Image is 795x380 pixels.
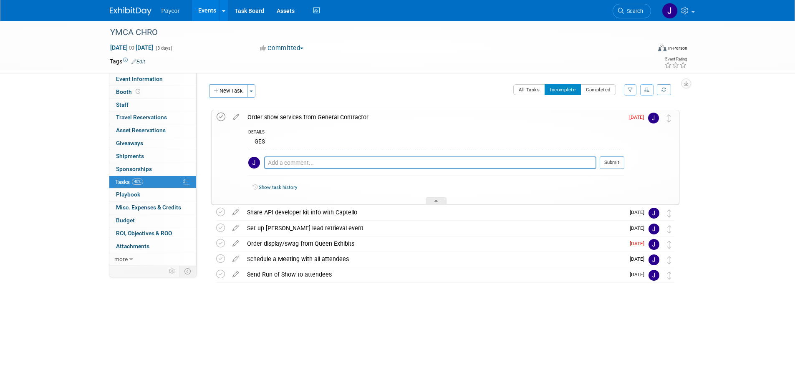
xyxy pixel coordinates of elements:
img: Format-Inperson.png [658,45,666,51]
div: Schedule a Meeting with all attendees [243,252,625,266]
div: Order show services from General Contractor [243,110,624,124]
span: Sponsorships [116,166,152,172]
span: Event Information [116,75,163,82]
a: Event Information [109,73,196,86]
span: Paycor [162,8,180,14]
span: Attachments [116,243,149,249]
a: Staff [109,99,196,111]
span: Booth [116,88,142,95]
div: Event Rating [664,57,687,61]
a: edit [228,224,243,232]
a: Asset Reservations [109,124,196,137]
span: Budget [116,217,135,224]
span: [DATE] [DATE] [110,44,154,51]
span: 40% [132,179,143,185]
div: Set up [PERSON_NAME] lead retrieval event [243,221,625,235]
i: Move task [667,272,671,279]
a: edit [228,271,243,278]
div: GES [248,136,624,149]
span: Playbook [116,191,140,198]
td: Personalize Event Tab Strip [165,266,179,277]
button: Committed [257,44,307,53]
img: ExhibitDay [110,7,151,15]
span: [DATE] [630,241,649,247]
a: Travel Reservations [109,111,196,124]
img: Jenny Campbell [649,254,659,265]
a: Search [613,4,651,18]
span: Giveaways [116,140,143,146]
span: more [114,256,128,262]
a: edit [229,113,243,121]
a: ROI, Objectives & ROO [109,227,196,240]
div: DETAILS [248,129,624,136]
span: ROI, Objectives & ROO [116,230,172,237]
a: Edit [131,59,145,65]
a: Show task history [259,184,297,190]
a: Tasks40% [109,176,196,189]
img: Jenny Campbell [649,224,659,234]
img: Jenny Campbell [648,113,659,123]
i: Move task [667,114,671,122]
button: New Task [209,84,247,98]
a: Attachments [109,240,196,253]
a: Playbook [109,189,196,201]
span: Asset Reservations [116,127,166,133]
span: [DATE] [630,256,649,262]
div: Send Run of Show to attendees [243,267,625,282]
img: Jenny Campbell [248,157,260,169]
i: Move task [667,256,671,264]
a: Sponsorships [109,163,196,176]
span: Staff [116,101,129,108]
div: In-Person [668,45,687,51]
span: to [128,44,136,51]
span: [DATE] [629,114,648,120]
span: Shipments [116,153,144,159]
i: Move task [667,225,671,233]
a: Budget [109,214,196,227]
td: Tags [110,57,145,65]
span: Misc. Expenses & Credits [116,204,181,211]
img: Jenny Campbell [649,270,659,281]
span: Booth not reserved yet [134,88,142,95]
span: Search [624,8,643,14]
a: edit [228,209,243,216]
img: Jenny Campbell [662,3,678,19]
div: Order display/swag from Queen Exhibits [243,237,625,251]
div: Event Format [602,43,688,56]
span: [DATE] [630,225,649,231]
span: [DATE] [630,209,649,215]
span: Tasks [115,179,143,185]
a: Booth [109,86,196,98]
a: more [109,253,196,266]
a: Giveaways [109,137,196,150]
i: Move task [667,241,671,249]
td: Toggle Event Tabs [179,266,196,277]
img: Jenny Campbell [649,239,659,250]
img: Jenny Campbell [649,208,659,219]
div: Share API developer kit info with Captello [243,205,625,219]
a: Misc. Expenses & Credits [109,201,196,214]
a: edit [228,255,243,263]
button: Completed [580,84,616,95]
button: All Tasks [513,84,545,95]
i: Move task [667,209,671,217]
span: (3 days) [155,45,172,51]
a: edit [228,240,243,247]
button: Submit [600,156,624,169]
a: Refresh [657,84,671,95]
button: Incomplete [545,84,581,95]
div: YMCA CHRO [107,25,639,40]
span: Travel Reservations [116,114,167,121]
span: [DATE] [630,272,649,277]
a: Shipments [109,150,196,163]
